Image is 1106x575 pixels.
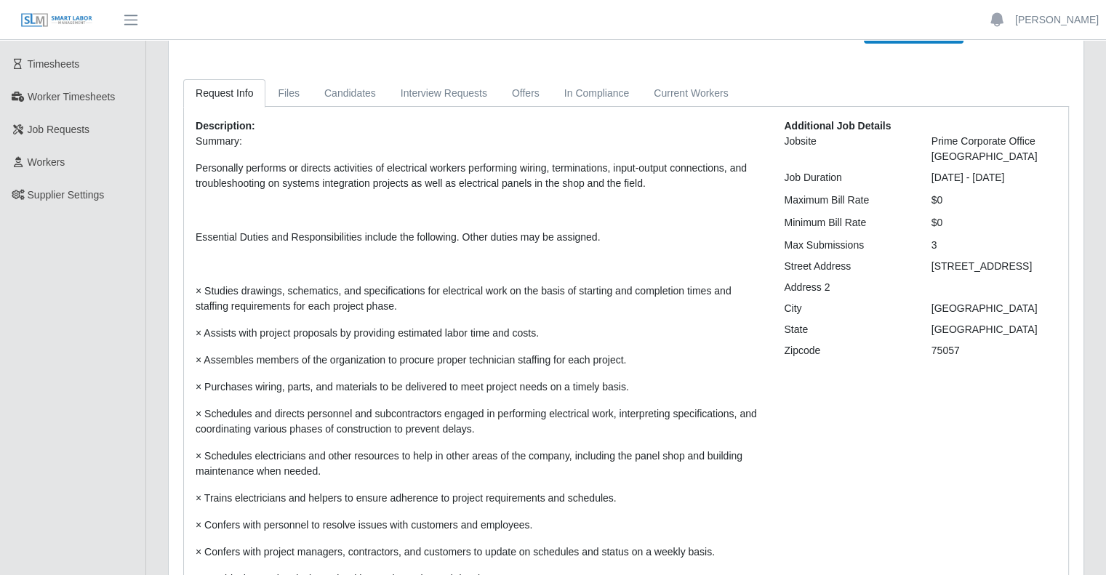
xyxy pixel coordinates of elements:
a: Request Info [183,79,265,108]
span: Job Requests [28,124,90,135]
p: × Assists with project proposals by providing estimated labor time and costs. [196,326,762,341]
div: [GEOGRAPHIC_DATA] [921,301,1067,316]
div: Jobsite [773,134,920,164]
div: [GEOGRAPHIC_DATA] [921,322,1067,337]
p: × Assembles members of the organization to procure proper technician staffing for each project. [196,353,762,368]
div: Maximum Bill Rate [773,193,920,208]
p: × Schedules and directs personnel and subcontractors engaged in performing electrical work, inter... [196,406,762,437]
img: SLM Logo [20,12,93,28]
p: × Studies drawings, schematics, and specifications for electrical work on the basis of starting a... [196,284,762,314]
div: 3 [921,238,1067,253]
div: 75057 [921,343,1067,358]
p: Personally performs or directs activities of electrical workers performing wiring, terminations, ... [196,161,762,191]
a: Files [265,79,312,108]
div: Street Address [773,259,920,274]
div: Max Submissions [773,238,920,253]
span: Workers [28,156,65,168]
div: $0 [921,215,1067,230]
div: Minimum Bill Rate [773,215,920,230]
p: Essential Duties and Responsibilities include the following. Other duties may be assigned. [196,230,762,245]
div: Prime Corporate Office [GEOGRAPHIC_DATA] [921,134,1067,164]
b: Description: [196,120,255,132]
p: × Confers with project managers, contractors, and customers to update on schedules and status on ... [196,544,762,560]
span: Supplier Settings [28,189,105,201]
div: Zipcode [773,343,920,358]
div: [STREET_ADDRESS] [921,259,1067,274]
a: Interview Requests [388,79,500,108]
p: Summary: [196,134,762,149]
span: Worker Timesheets [28,91,115,102]
div: City [773,301,920,316]
p: × Confers with personnel to resolve issues with customers and employees. [196,518,762,533]
p: × Schedules electricians and other resources to help in other areas of the company, including the... [196,449,762,479]
a: Offers [500,79,552,108]
span: Timesheets [28,58,80,70]
a: Current Workers [641,79,740,108]
a: Candidates [312,79,388,108]
p: × Purchases wiring, parts, and materials to be delivered to meet project needs on a timely basis. [196,379,762,395]
div: Job Duration [773,170,920,185]
div: Address 2 [773,280,920,295]
div: $0 [921,193,1067,208]
div: State [773,322,920,337]
a: In Compliance [552,79,642,108]
div: [DATE] - [DATE] [921,170,1067,185]
p: × Trains electricians and helpers to ensure adherence to project requirements and schedules. [196,491,762,506]
b: Additional Job Details [784,120,891,132]
a: [PERSON_NAME] [1015,12,1099,28]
